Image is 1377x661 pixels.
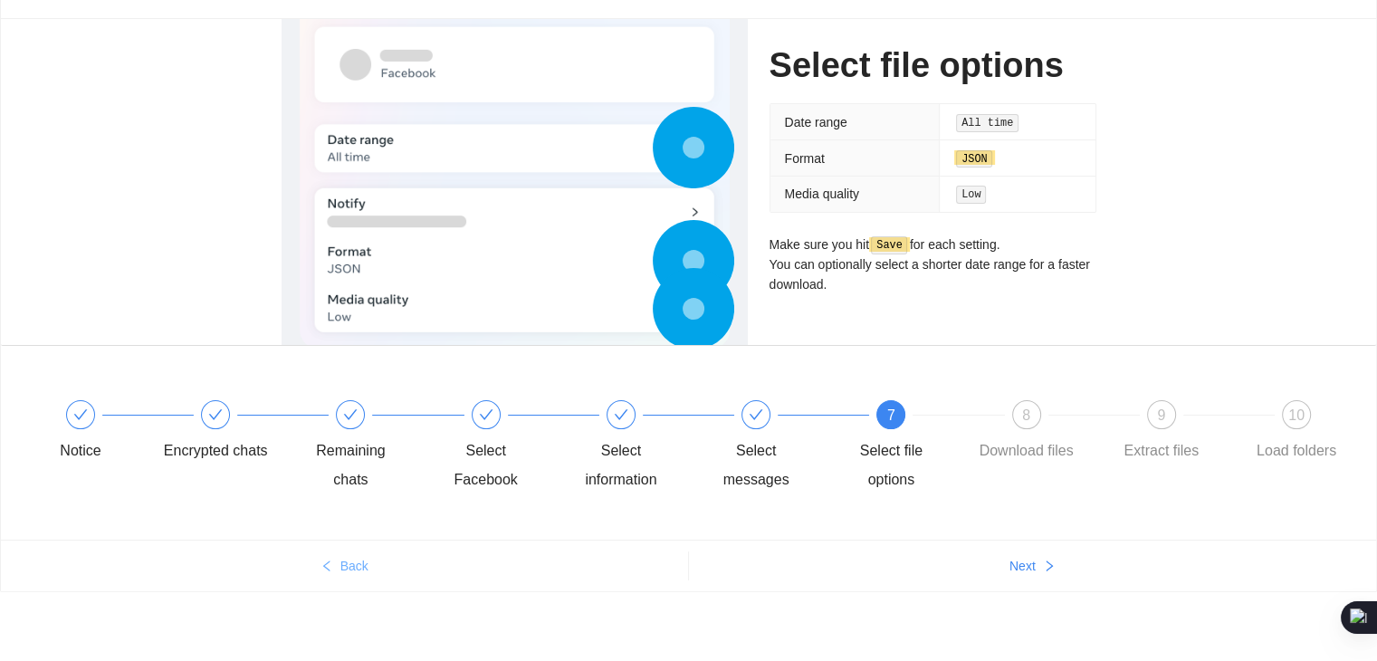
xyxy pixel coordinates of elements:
span: Date range [785,115,847,129]
code: Save [871,236,907,254]
code: All time [956,114,1018,132]
span: Format [785,151,825,166]
span: 7 [887,407,895,423]
div: Select file options [838,436,943,494]
span: Back [340,556,368,576]
div: Select information [569,400,703,494]
div: Extract files [1124,436,1199,465]
div: Select messages [703,436,808,494]
span: Next [1009,556,1036,576]
span: check [614,407,628,422]
code: Low [956,186,986,204]
div: Select Facebook [434,400,569,494]
span: right [1043,560,1056,574]
div: Select information [569,436,674,494]
span: Media quality [785,187,860,201]
div: Load folders [1257,436,1336,465]
span: check [343,407,358,422]
div: 7Select file options [838,400,973,494]
span: 8 [1022,407,1030,423]
div: Remaining chats [298,436,403,494]
div: 8Download files [974,400,1109,465]
span: 10 [1288,407,1305,423]
div: Encrypted chats [164,436,268,465]
code: JSON [956,150,992,168]
span: 9 [1157,407,1165,423]
div: 9Extract files [1109,400,1244,465]
div: Download files [980,436,1074,465]
span: check [479,407,493,422]
span: check [749,407,763,422]
div: 10Load folders [1244,400,1349,465]
div: Remaining chats [298,400,433,494]
div: Notice [60,436,100,465]
span: left [320,560,333,574]
span: check [208,407,223,422]
h1: Select file options [770,44,1096,87]
div: Select messages [703,400,838,494]
div: Notice [28,400,163,465]
button: Nextright [689,551,1377,580]
span: check [73,407,88,422]
p: Make sure you hit for each setting. You can optionally select a shorter date range for a faster d... [770,235,1096,295]
div: Select Facebook [434,436,539,494]
div: Encrypted chats [163,400,298,465]
button: leftBack [1,551,688,580]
